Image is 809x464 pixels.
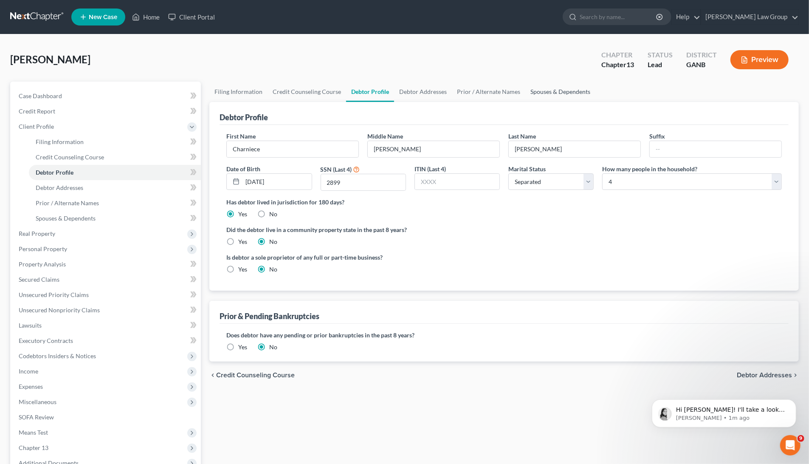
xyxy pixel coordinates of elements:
[19,291,89,298] span: Unsecured Priority Claims
[701,9,798,25] a: [PERSON_NAME] Law Group
[626,60,634,68] span: 13
[19,108,55,115] span: Credit Report
[12,333,201,348] a: Executory Contracts
[19,245,67,252] span: Personal Property
[226,253,500,262] label: Is debtor a sole proprietor of any full or part-time business?
[798,435,804,442] span: 9
[19,230,55,237] span: Real Property
[12,287,201,303] a: Unsecured Priority Claims
[686,60,717,70] div: GANB
[19,429,48,436] span: Means Test
[12,257,201,272] a: Property Analysis
[36,184,83,191] span: Debtor Addresses
[508,164,546,173] label: Marital Status
[12,272,201,287] a: Secured Claims
[580,9,657,25] input: Search by name...
[19,383,43,390] span: Expenses
[367,132,403,141] label: Middle Name
[686,50,717,60] div: District
[29,150,201,165] a: Credit Counseling Course
[19,337,73,344] span: Executory Contracts
[650,141,781,157] input: --
[269,343,277,351] label: No
[12,318,201,333] a: Lawsuits
[12,303,201,318] a: Unsecured Nonpriority Claims
[89,14,117,20] span: New Case
[649,132,665,141] label: Suffix
[525,82,595,102] a: Spouses & Dependents
[269,210,277,218] label: No
[19,368,38,375] span: Income
[269,265,277,274] label: No
[12,104,201,119] a: Credit Report
[19,322,42,329] span: Lawsuits
[220,112,268,122] div: Debtor Profile
[36,138,84,145] span: Filing Information
[601,50,634,60] div: Chapter
[226,164,260,173] label: Date of Birth
[238,343,247,351] label: Yes
[321,165,352,174] label: SSN (Last 4)
[10,53,90,65] span: [PERSON_NAME]
[226,225,782,234] label: Did the debtor live in a community property state in the past 8 years?
[36,169,73,176] span: Debtor Profile
[508,132,536,141] label: Last Name
[19,413,54,421] span: SOFA Review
[602,164,697,173] label: How many people in the household?
[209,372,216,379] i: chevron_left
[36,153,104,161] span: Credit Counseling Course
[29,165,201,180] a: Debtor Profile
[368,141,499,157] input: M.I
[269,238,277,246] label: No
[226,331,782,340] label: Does debtor have any pending or prior bankruptcies in the past 8 years?
[19,123,54,130] span: Client Profile
[452,82,525,102] a: Prior / Alternate Names
[29,180,201,195] a: Debtor Addresses
[12,410,201,425] a: SOFA Review
[730,50,789,69] button: Preview
[226,132,256,141] label: First Name
[780,435,801,456] iframe: Intercom live chat
[509,141,640,157] input: --
[792,372,799,379] i: chevron_right
[321,174,406,190] input: XXXX
[415,174,499,190] input: XXXX
[36,199,99,207] span: Prior / Alternate Names
[226,198,782,207] label: Has debtor lived in jurisdiction for 180 days?
[227,141,358,157] input: --
[12,88,201,104] a: Case Dashboard
[29,211,201,226] a: Spouses & Dependents
[414,164,446,173] label: ITIN (Last 4)
[238,210,247,218] label: Yes
[737,372,799,379] button: Debtor Addresses chevron_right
[220,311,319,321] div: Prior & Pending Bankruptcies
[19,306,100,314] span: Unsecured Nonpriority Claims
[238,238,247,246] label: Yes
[394,82,452,102] a: Debtor Addresses
[648,50,673,60] div: Status
[19,92,62,99] span: Case Dashboard
[737,372,792,379] span: Debtor Addresses
[19,352,96,359] span: Codebtors Insiders & Notices
[19,398,56,405] span: Miscellaneous
[238,265,247,274] label: Yes
[672,9,700,25] a: Help
[29,195,201,211] a: Prior / Alternate Names
[268,82,346,102] a: Credit Counseling Course
[346,82,394,102] a: Debtor Profile
[209,372,295,379] button: chevron_left Credit Counseling Course
[19,276,59,283] span: Secured Claims
[209,82,268,102] a: Filing Information
[648,60,673,70] div: Lead
[639,382,809,441] iframe: Intercom notifications message
[19,260,66,268] span: Property Analysis
[36,215,96,222] span: Spouses & Dependents
[601,60,634,70] div: Chapter
[216,372,295,379] span: Credit Counseling Course
[29,134,201,150] a: Filing Information
[128,9,164,25] a: Home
